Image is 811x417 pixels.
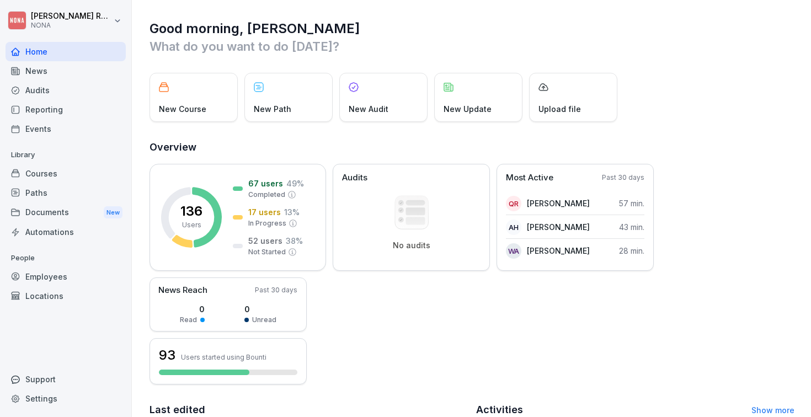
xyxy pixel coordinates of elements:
[393,240,430,250] p: No audits
[248,247,286,257] p: Not Started
[619,221,644,233] p: 43 min.
[751,405,794,415] a: Show more
[342,172,367,184] p: Audits
[6,389,126,408] a: Settings
[6,119,126,138] a: Events
[619,245,644,256] p: 28 min.
[150,20,794,38] h1: Good morning, [PERSON_NAME]
[527,197,590,209] p: [PERSON_NAME]
[244,303,276,315] p: 0
[506,220,521,235] div: AH
[619,197,644,209] p: 57 min.
[527,245,590,256] p: [PERSON_NAME]
[158,284,207,297] p: News Reach
[506,196,521,211] div: QR
[6,222,126,242] a: Automations
[6,202,126,223] div: Documents
[602,173,644,183] p: Past 30 days
[6,146,126,164] p: Library
[6,164,126,183] a: Courses
[6,81,126,100] a: Audits
[6,249,126,267] p: People
[248,206,281,218] p: 17 users
[284,206,300,218] p: 13 %
[538,103,581,115] p: Upload file
[349,103,388,115] p: New Audit
[248,190,285,200] p: Completed
[182,220,201,230] p: Users
[180,315,197,325] p: Read
[248,218,286,228] p: In Progress
[159,103,206,115] p: New Course
[255,285,297,295] p: Past 30 days
[254,103,291,115] p: New Path
[180,303,205,315] p: 0
[6,42,126,61] a: Home
[6,202,126,223] a: DocumentsNew
[252,315,276,325] p: Unread
[6,100,126,119] a: Reporting
[150,38,794,55] p: What do you want to do [DATE]?
[159,346,175,365] h3: 93
[6,370,126,389] div: Support
[31,22,111,29] p: NONA
[6,267,126,286] a: Employees
[31,12,111,21] p: [PERSON_NAME] Rondeux
[506,243,521,259] div: WA
[6,183,126,202] a: Paths
[150,140,794,155] h2: Overview
[6,286,126,306] a: Locations
[506,172,553,184] p: Most Active
[527,221,590,233] p: [PERSON_NAME]
[248,235,282,247] p: 52 users
[286,235,303,247] p: 38 %
[444,103,492,115] p: New Update
[180,205,202,218] p: 136
[6,61,126,81] a: News
[248,178,283,189] p: 67 users
[104,206,122,219] div: New
[181,353,266,361] p: Users started using Bounti
[286,178,304,189] p: 49 %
